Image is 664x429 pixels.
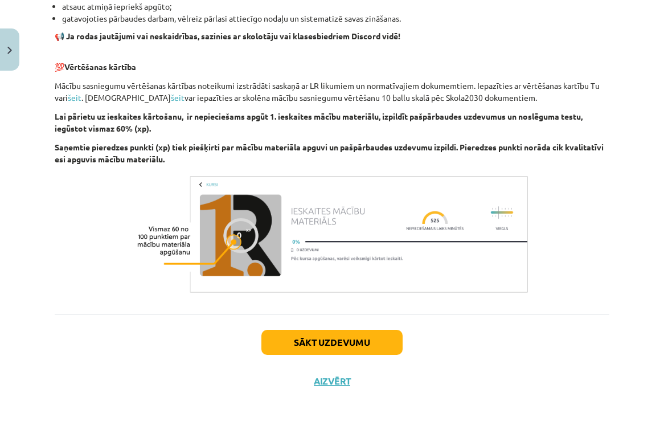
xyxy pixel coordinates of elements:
[171,92,185,103] a: šeit
[62,1,609,13] li: atsauc atmiņā iepriekš apgūto;
[7,47,12,54] img: icon-close-lesson-0947bae3869378f0d4975bcd49f059093ad1ed9edebbc8119c70593378902aed.svg
[62,13,609,24] li: gatavojoties pārbaudes darbam, vēlreiz pārlasi attiecīgo nodaļu un sistematizē savas zināšanas.
[55,31,400,41] strong: 📢 Ja rodas jautājumi vai neskaidrības, sazinies ar skolotāju vai klasesbiedriem Discord vidē!
[55,142,604,164] b: Saņemtie pieredzes punkti (xp) tiek piešķirti par mācību materiāla apguvi un pašpārbaudes uzdevum...
[55,111,583,133] b: Lai pārietu uz ieskaites kārtošanu, ir nepieciešams apgūt 1. ieskaites mācību materiālu, izpildīt...
[64,62,136,72] b: Vērtēšanas kārtība
[55,49,609,73] p: 💯
[55,80,609,104] p: Mācību sasniegumu vērtēšanas kārtības noteikumi izstrādāti saskaņā ar LR likumiem un normatīvajie...
[310,375,354,387] button: Aizvērt
[261,330,403,355] button: Sākt uzdevumu
[68,92,81,103] a: šeit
